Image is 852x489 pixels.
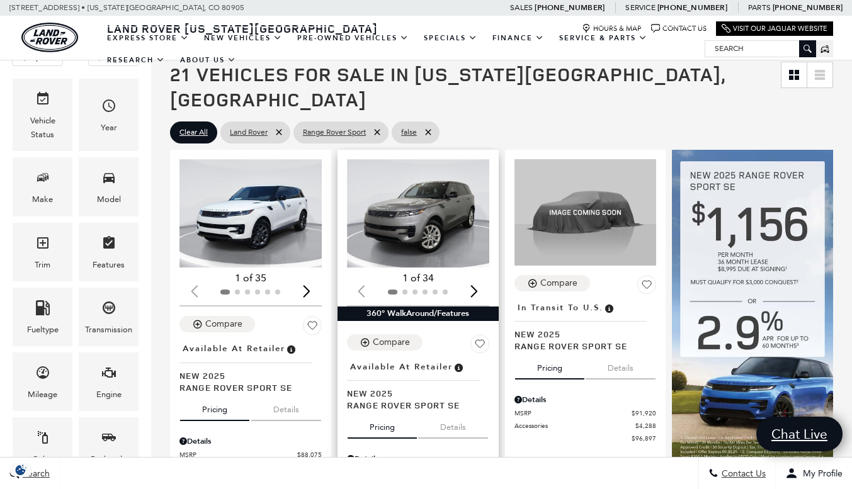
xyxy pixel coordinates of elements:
div: Transmission [85,323,132,337]
a: About Us [173,49,244,71]
a: Service & Parts [552,27,655,49]
span: Year [101,95,116,121]
section: Click to Open Cookie Consent Modal [6,463,35,476]
span: Trim [35,232,50,258]
div: 1 of 34 [347,271,489,285]
span: Range Rover Sport SE [347,399,480,411]
span: Range Rover Sport SE [179,381,312,393]
div: Fueltype [27,323,59,337]
div: ColorColor [13,417,72,476]
div: EngineEngine [79,352,139,411]
div: Next slide [466,277,483,305]
span: $4,288 [635,421,656,430]
a: [PHONE_NUMBER] [657,3,727,13]
img: 2025 Land Rover Range Rover Sport SE [514,159,657,266]
span: Vehicle is in stock and ready for immediate delivery. Due to demand, availability is subject to c... [453,360,464,374]
a: Research [99,49,173,71]
span: Clear All [179,125,208,140]
div: 1 / 2 [179,159,324,268]
div: MileageMileage [13,352,72,411]
div: Make [32,193,53,206]
div: Bodystyle [91,452,127,466]
a: $96,897 [514,434,657,443]
a: Hours & Map [582,24,642,33]
span: Contact Us [719,468,766,479]
img: Land Rover [21,23,78,52]
div: Year [101,121,117,135]
div: Compare [373,337,410,348]
span: MSRP [179,450,297,459]
span: Vehicle is in stock and ready for immediate delivery. Due to demand, availability is subject to c... [285,342,297,356]
span: $88,075 [297,450,322,459]
div: Vehicle Status [22,114,63,142]
span: New 2025 [179,369,312,381]
a: Available at RetailerNew 2025Range Rover Sport SE [347,358,489,411]
span: Bodystyle [101,427,116,452]
span: Fueltype [35,297,50,323]
button: Open user profile menu [776,458,852,489]
div: YearYear [79,79,139,151]
a: MSRP $88,075 [179,450,322,459]
div: 1 of 35 [179,271,322,285]
div: MakeMake [13,157,72,216]
a: Visit Our Jaguar Website [722,24,827,33]
div: Color [32,452,53,466]
a: [PHONE_NUMBER] [535,3,605,13]
div: Features [93,258,125,272]
button: Save Vehicle [637,275,656,299]
button: pricing tab [515,352,584,379]
div: ModelModel [79,157,139,216]
div: 1 / 2 [347,159,492,268]
div: Pricing Details - Range Rover Sport SE [514,394,657,405]
div: Trim [35,258,50,272]
span: Service [625,3,655,12]
button: Compare Vehicle [179,316,255,332]
a: Specials [416,27,485,49]
a: Finance [485,27,552,49]
span: Land Rover [US_STATE][GEOGRAPHIC_DATA] [107,21,378,36]
a: Pre-Owned Vehicles [290,27,416,49]
img: 2025 Land Rover Range Rover Sport SE 1 [347,159,492,268]
div: FeaturesFeatures [79,223,139,281]
span: Engine [101,362,116,388]
span: Sales [510,3,533,12]
span: My Profile [798,468,843,479]
div: Pricing Details - Range Rover Sport SE [179,436,322,447]
div: VehicleVehicle Status [13,79,72,151]
span: Parts [748,3,771,12]
a: EXPRESS STORE [99,27,196,49]
span: $96,897 [632,434,656,443]
button: Compare Vehicle [514,275,590,291]
a: New Vehicles [196,27,290,49]
a: [PHONE_NUMBER] [773,3,843,13]
span: New 2025 [514,328,647,340]
a: In Transit to U.S.New 2025Range Rover Sport SE [514,299,657,352]
a: MSRP $91,920 [514,408,657,418]
span: In Transit to U.S. [518,301,603,315]
span: 21 Vehicles for Sale in [US_STATE][GEOGRAPHIC_DATA], [GEOGRAPHIC_DATA] [170,61,725,112]
div: Compare [540,278,577,289]
span: MSRP [514,408,632,418]
a: [STREET_ADDRESS] • [US_STATE][GEOGRAPHIC_DATA], CO 80905 [9,3,244,12]
a: Land Rover [US_STATE][GEOGRAPHIC_DATA] [99,21,385,36]
a: Contact Us [651,24,707,33]
span: Transmission [101,297,116,323]
div: FueltypeFueltype [13,288,72,346]
span: Range Rover Sport [303,125,366,140]
span: New 2025 [347,387,480,399]
span: false [401,125,417,140]
div: Compare [205,318,242,330]
span: Vehicle has shipped from factory of origin. Estimated time of delivery to Retailer is on average ... [603,301,615,315]
button: Save Vehicle [470,334,489,358]
img: Opt-Out Icon [6,463,35,476]
span: Make [35,167,50,193]
a: Chat Live [756,417,843,451]
div: Pricing Details - Range Rover Sport SE [347,453,489,464]
a: Accessories $4,288 [514,421,657,430]
button: pricing tab [348,411,417,439]
span: Range Rover Sport SE [514,340,647,352]
span: Land Rover [230,125,268,140]
div: TransmissionTransmission [79,288,139,346]
button: pricing tab [180,393,249,421]
div: Engine [96,388,122,402]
